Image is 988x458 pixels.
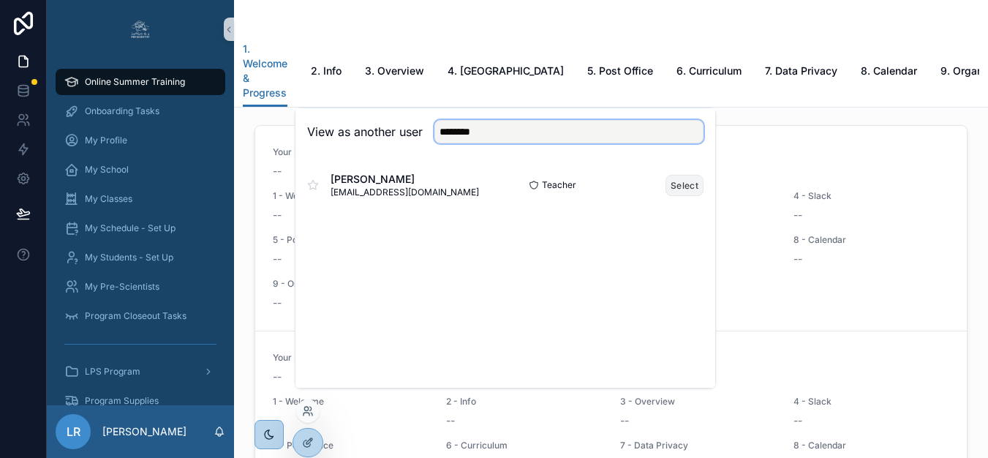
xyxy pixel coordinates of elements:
a: My Students - Set Up [56,244,225,271]
span: -- [273,296,282,310]
span: My Students - Set Up [85,252,173,263]
span: 5 - Post Office [273,234,429,246]
a: 7. Data Privacy [765,58,837,87]
a: Onboarding Tasks [56,98,225,124]
p: [PERSON_NAME] [102,424,186,439]
span: 4. [GEOGRAPHIC_DATA] [448,64,564,78]
span: 4 - Slack [793,396,949,408]
span: 5 - Post Office [273,440,429,451]
span: 3 - Overview [620,396,776,408]
a: 4. [GEOGRAPHIC_DATA] [448,58,564,87]
span: Teacher [542,179,576,191]
span: 3. Overview [365,64,424,78]
span: Onboarding Tasks [85,105,159,117]
span: LR [67,423,80,440]
h2: View as another user [307,123,423,140]
span: 6. Curriculum [676,64,742,78]
a: My School [56,157,225,183]
span: 1. Welcome & Progress [243,42,287,100]
span: 2 - Info [446,396,602,408]
span: My Classes [85,193,132,205]
span: 1 - Welcome [273,396,429,408]
a: 8. Calendar [861,58,917,87]
span: LPS Program [85,366,140,378]
div: scrollable content [47,59,234,405]
span: -- [273,369,282,384]
span: My Pre-Scientists [85,281,159,293]
span: Online Summer Training [85,76,185,88]
a: Online Summer Training [56,69,225,95]
a: Program Closeout Tasks [56,303,225,329]
span: Your Progress [273,146,949,158]
span: [EMAIL_ADDRESS][DOMAIN_NAME] [331,187,479,198]
span: Program Closeout Tasks [85,310,186,322]
a: My Schedule - Set Up [56,215,225,241]
a: Program Supplies [56,388,225,414]
span: 8 - Calendar [793,440,949,451]
span: -- [273,164,282,179]
span: 9 - Organization [273,278,429,290]
span: 8 - Calendar [793,234,949,246]
span: 7. Data Privacy [765,64,837,78]
span: -- [273,413,282,428]
span: -- [446,413,455,428]
span: 6 - Curriculum [446,440,602,451]
a: 1. Welcome & Progress [243,36,287,108]
span: 8. Calendar [861,64,917,78]
span: [PERSON_NAME] [331,172,479,187]
a: 3. Overview [365,58,424,87]
span: 4 - Slack [793,190,949,202]
span: 1 - Welcome [273,190,429,202]
a: 5. Post Office [587,58,653,87]
span: -- [793,208,802,222]
span: Your Progress [273,352,949,364]
span: -- [620,413,629,428]
button: Select [665,175,704,196]
a: LPS Program [56,358,225,385]
span: 2. Info [311,64,342,78]
span: -- [793,252,802,266]
span: My School [85,164,129,176]
span: 5. Post Office [587,64,653,78]
span: 7 - Data Privacy [620,440,776,451]
a: 2. Info [311,58,342,87]
span: My Schedule - Set Up [85,222,176,234]
img: App logo [129,18,152,41]
a: My Classes [56,186,225,212]
a: My Profile [56,127,225,154]
span: -- [273,208,282,222]
span: -- [793,413,802,428]
span: Program Supplies [85,395,159,407]
a: My Pre-Scientists [56,274,225,300]
span: My Profile [85,135,127,146]
a: 6. Curriculum [676,58,742,87]
span: -- [273,252,282,266]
